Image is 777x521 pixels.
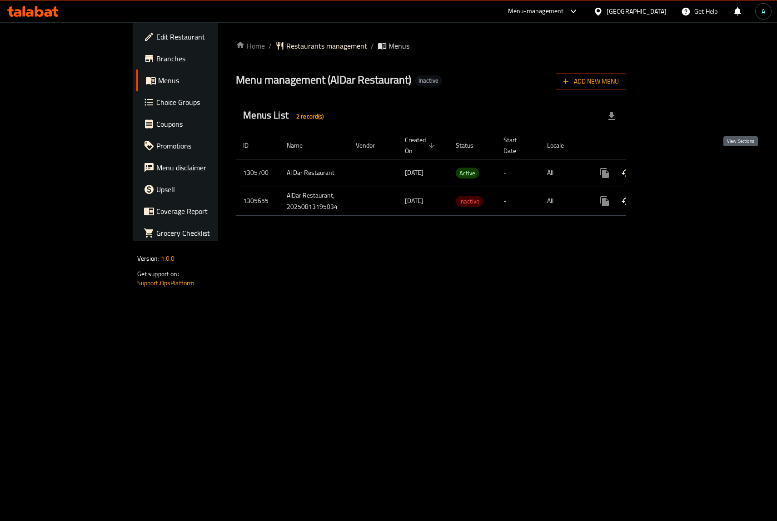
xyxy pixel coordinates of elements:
[243,140,260,151] span: ID
[496,187,540,215] td: -
[156,97,255,108] span: Choice Groups
[161,253,175,264] span: 1.0.0
[291,109,329,124] div: Total records count
[236,132,688,216] table: enhanced table
[405,134,438,156] span: Created On
[762,6,765,16] span: A
[137,253,159,264] span: Version:
[136,200,263,222] a: Coverage Report
[503,134,529,156] span: Start Date
[243,109,329,124] h2: Menus List
[136,157,263,179] a: Menu disclaimer
[156,184,255,195] span: Upsell
[136,48,263,69] a: Branches
[137,277,195,289] a: Support.OpsPlatform
[236,40,626,51] nav: breadcrumb
[287,140,314,151] span: Name
[279,159,349,187] td: Al Dar Restaurant
[136,222,263,244] a: Grocery Checklist
[371,40,374,51] li: /
[136,91,263,113] a: Choice Groups
[136,26,263,48] a: Edit Restaurant
[616,190,638,212] button: Change Status
[158,75,255,86] span: Menus
[405,167,423,179] span: [DATE]
[540,187,587,215] td: All
[156,31,255,42] span: Edit Restaurant
[415,77,442,84] span: Inactive
[291,112,329,121] span: 2 record(s)
[156,206,255,217] span: Coverage Report
[136,69,263,91] a: Menus
[547,140,576,151] span: Locale
[137,268,179,280] span: Get support on:
[607,6,667,16] div: [GEOGRAPHIC_DATA]
[156,119,255,129] span: Coupons
[275,40,367,51] a: Restaurants management
[286,40,367,51] span: Restaurants management
[136,113,263,135] a: Coupons
[563,76,619,87] span: Add New Menu
[156,162,255,173] span: Menu disclaimer
[236,69,411,90] span: Menu management ( AlDar Restaurant )
[456,168,479,179] span: Active
[508,6,564,17] div: Menu-management
[269,40,272,51] li: /
[594,162,616,184] button: more
[594,190,616,212] button: more
[388,40,409,51] span: Menus
[456,140,485,151] span: Status
[587,132,688,159] th: Actions
[601,105,623,127] div: Export file
[496,159,540,187] td: -
[136,179,263,200] a: Upsell
[456,196,483,207] span: Inactive
[356,140,387,151] span: Vendor
[556,73,626,90] button: Add New Menu
[156,140,255,151] span: Promotions
[415,75,442,86] div: Inactive
[156,53,255,64] span: Branches
[279,187,349,215] td: AlDar Restaurant, 20250813195034
[156,228,255,238] span: Grocery Checklist
[405,195,423,207] span: [DATE]
[540,159,587,187] td: All
[136,135,263,157] a: Promotions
